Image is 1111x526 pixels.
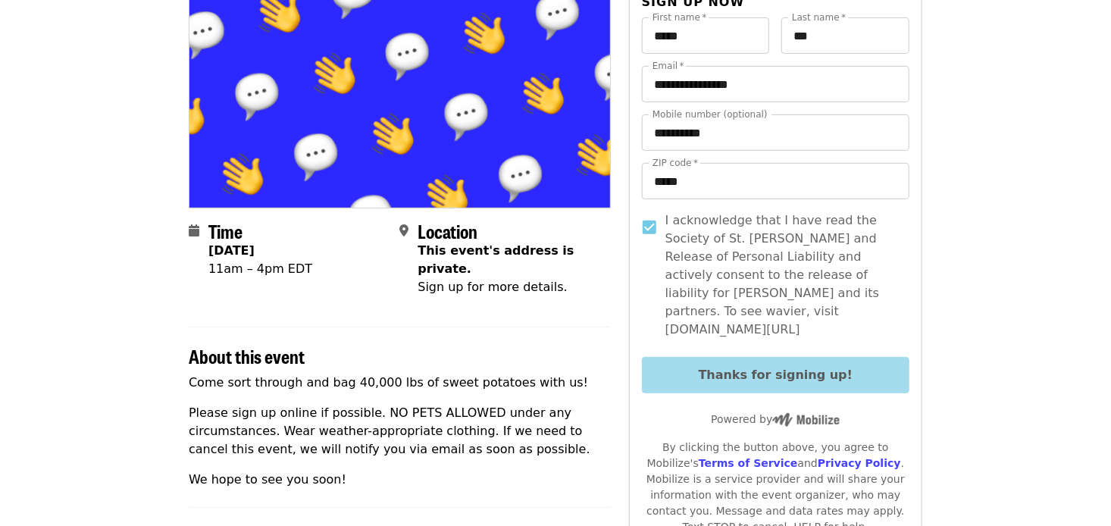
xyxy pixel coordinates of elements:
img: Powered by Mobilize [772,413,840,427]
label: Email [653,61,684,70]
label: Mobile number (optional) [653,110,768,119]
p: We hope to see you soon! [189,471,611,489]
span: Location [418,218,477,244]
i: calendar icon [189,224,199,238]
span: Powered by [711,413,840,425]
p: Please sign up online if possible. NO PETS ALLOWED under any circumstances. Wear weather-appropri... [189,404,611,459]
button: Thanks for signing up! [642,357,909,393]
label: First name [653,13,707,22]
span: This event's address is private. [418,243,574,276]
input: Last name [781,17,909,54]
span: I acknowledge that I have read the Society of St. [PERSON_NAME] and Release of Personal Liability... [665,211,897,339]
div: 11am – 4pm EDT [208,260,312,278]
label: ZIP code [653,158,698,168]
input: First name [642,17,770,54]
span: Time [208,218,243,244]
input: Mobile number (optional) [642,114,909,151]
span: Sign up for more details. [418,280,567,294]
strong: [DATE] [208,243,255,258]
label: Last name [792,13,846,22]
a: Terms of Service [699,457,798,469]
a: Privacy Policy [818,457,901,469]
span: About this event [189,343,305,369]
input: Email [642,66,909,102]
p: Come sort through and bag 40,000 lbs of sweet potatoes with us! [189,374,611,392]
input: ZIP code [642,163,909,199]
i: map-marker-alt icon [399,224,408,238]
